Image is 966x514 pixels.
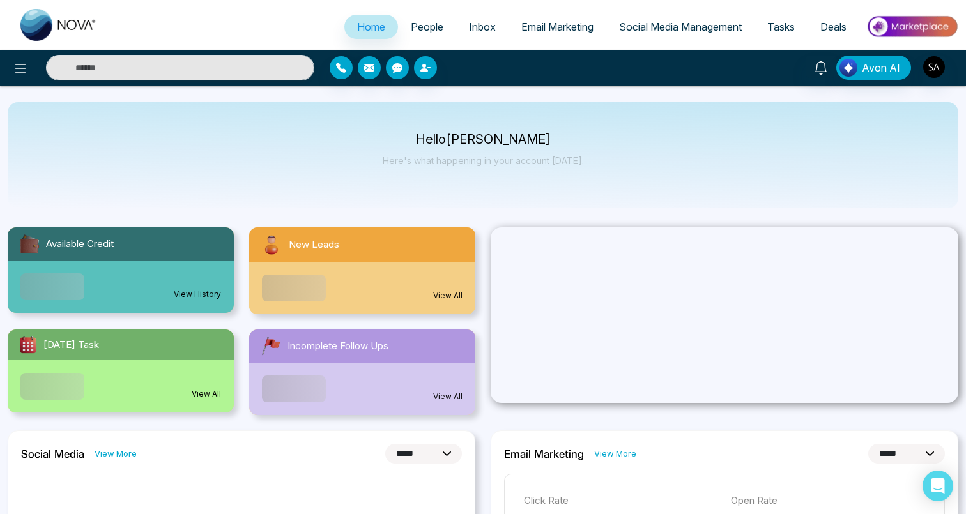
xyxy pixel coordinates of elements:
[594,448,636,460] a: View More
[433,391,463,402] a: View All
[862,60,900,75] span: Avon AI
[731,494,925,508] p: Open Rate
[21,448,84,460] h2: Social Media
[509,15,606,39] a: Email Marketing
[923,56,945,78] img: User Avatar
[287,339,388,354] span: Incomplete Follow Ups
[433,290,463,301] a: View All
[767,20,795,33] span: Tasks
[755,15,808,39] a: Tasks
[524,494,718,508] p: Click Rate
[836,56,911,80] button: Avon AI
[839,59,857,77] img: Lead Flow
[18,335,38,355] img: todayTask.svg
[192,388,221,400] a: View All
[866,12,958,41] img: Market-place.gif
[606,15,755,39] a: Social Media Management
[357,20,385,33] span: Home
[95,448,137,460] a: View More
[20,9,97,41] img: Nova CRM Logo
[259,335,282,358] img: followUps.svg
[411,20,443,33] span: People
[619,20,742,33] span: Social Media Management
[923,471,953,501] div: Open Intercom Messenger
[383,134,584,145] p: Hello [PERSON_NAME]
[241,329,483,415] a: Incomplete Follow UpsView All
[521,20,594,33] span: Email Marketing
[344,15,398,39] a: Home
[456,15,509,39] a: Inbox
[43,338,99,352] span: [DATE] Task
[174,289,221,300] a: View History
[289,238,339,252] span: New Leads
[18,232,41,255] img: availableCredit.svg
[241,227,483,314] a: New LeadsView All
[820,20,847,33] span: Deals
[469,20,496,33] span: Inbox
[383,155,584,166] p: Here's what happening in your account [DATE].
[46,237,114,252] span: Available Credit
[504,448,584,460] h2: Email Marketing
[398,15,456,39] a: People
[808,15,859,39] a: Deals
[259,232,284,257] img: newLeads.svg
